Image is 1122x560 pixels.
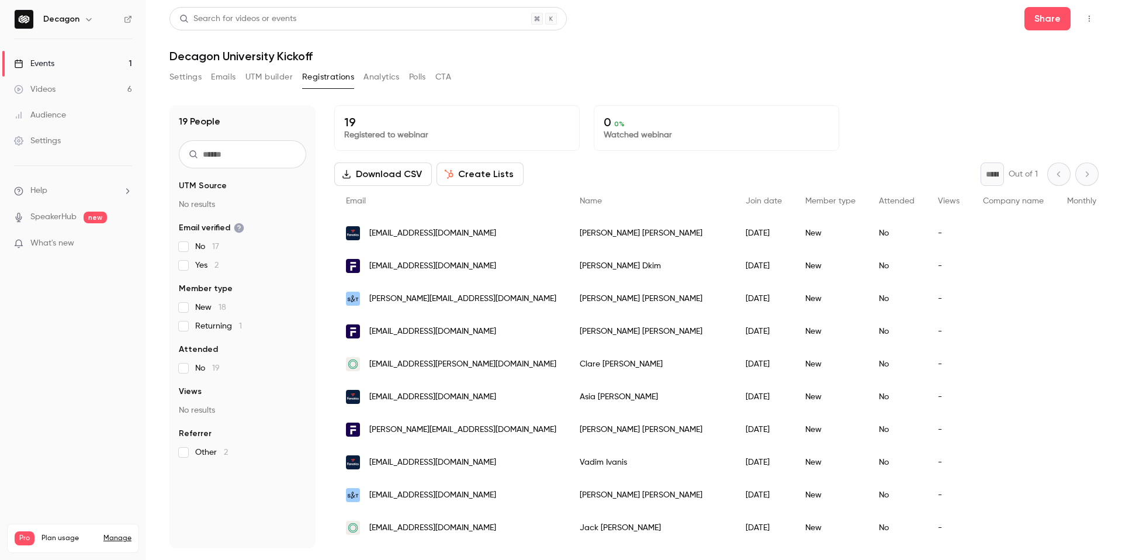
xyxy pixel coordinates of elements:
[568,479,734,511] div: [PERSON_NAME] [PERSON_NAME]
[179,199,306,210] p: No results
[369,522,496,534] span: [EMAIL_ADDRESS][DOMAIN_NAME]
[179,180,306,458] section: facet-groups
[346,292,360,306] img: spotandtango.com
[604,129,829,141] p: Watched webinar
[224,448,228,457] span: 2
[734,511,794,544] div: [DATE]
[604,115,829,129] p: 0
[179,115,220,129] h1: 19 People
[179,405,306,416] p: No results
[926,348,971,381] div: -
[794,250,867,282] div: New
[409,68,426,87] button: Polls
[302,68,354,87] button: Registrations
[926,479,971,511] div: -
[794,381,867,413] div: New
[346,197,366,205] span: Email
[346,423,360,437] img: figure.com
[437,163,524,186] button: Create Lists
[346,521,360,535] img: altruist.com
[195,320,242,332] span: Returning
[195,260,219,271] span: Yes
[214,261,219,269] span: 2
[346,324,360,338] img: figure.com
[867,282,926,315] div: No
[734,479,794,511] div: [DATE]
[363,68,400,87] button: Analytics
[867,315,926,348] div: No
[14,109,66,121] div: Audience
[169,49,1099,63] h1: Decagon University Kickoff
[179,180,227,192] span: UTM Source
[346,390,360,404] img: collectfanatics.com
[369,358,556,371] span: [EMAIL_ADDRESS][PERSON_NAME][DOMAIN_NAME]
[369,260,496,272] span: [EMAIL_ADDRESS][DOMAIN_NAME]
[926,446,971,479] div: -
[41,534,96,543] span: Plan usage
[346,455,360,469] img: collectfanatics.com
[867,413,926,446] div: No
[926,413,971,446] div: -
[245,68,293,87] button: UTM builder
[794,446,867,479] div: New
[14,84,56,95] div: Videos
[794,413,867,446] div: New
[346,226,360,240] img: collectfanatics.com
[369,293,556,305] span: [PERSON_NAME][EMAIL_ADDRESS][DOMAIN_NAME]
[179,344,218,355] span: Attended
[734,315,794,348] div: [DATE]
[14,58,54,70] div: Events
[734,348,794,381] div: [DATE]
[1009,168,1038,180] p: Out of 1
[369,489,496,502] span: [EMAIL_ADDRESS][DOMAIN_NAME]
[867,446,926,479] div: No
[568,315,734,348] div: [PERSON_NAME] [PERSON_NAME]
[346,357,360,371] img: altruist.com
[805,197,856,205] span: Member type
[746,197,782,205] span: Join date
[211,68,236,87] button: Emails
[179,13,296,25] div: Search for videos or events
[1024,7,1071,30] button: Share
[938,197,960,205] span: Views
[30,237,74,250] span: What's new
[369,457,496,469] span: [EMAIL_ADDRESS][DOMAIN_NAME]
[926,250,971,282] div: -
[580,197,602,205] span: Name
[867,381,926,413] div: No
[435,68,451,87] button: CTA
[179,428,212,440] span: Referrer
[239,322,242,330] span: 1
[344,115,570,129] p: 19
[794,217,867,250] div: New
[734,217,794,250] div: [DATE]
[334,163,432,186] button: Download CSV
[195,302,226,313] span: New
[926,315,971,348] div: -
[14,185,132,197] li: help-dropdown-opener
[179,386,202,397] span: Views
[568,217,734,250] div: [PERSON_NAME] [PERSON_NAME]
[614,120,625,128] span: 0 %
[179,283,233,295] span: Member type
[926,282,971,315] div: -
[346,488,360,502] img: spotandtango.com
[15,531,34,545] span: Pro
[983,197,1044,205] span: Company name
[867,250,926,282] div: No
[212,364,220,372] span: 19
[867,217,926,250] div: No
[43,13,79,25] h6: Decagon
[568,250,734,282] div: [PERSON_NAME] Dkim
[734,282,794,315] div: [DATE]
[179,222,244,234] span: Email verified
[926,381,971,413] div: -
[568,413,734,446] div: [PERSON_NAME] [PERSON_NAME]
[568,282,734,315] div: [PERSON_NAME] [PERSON_NAME]
[195,241,219,253] span: No
[794,348,867,381] div: New
[568,348,734,381] div: Clare [PERSON_NAME]
[568,446,734,479] div: Vadim Ivanis
[568,511,734,544] div: Jack [PERSON_NAME]
[369,424,556,436] span: [PERSON_NAME][EMAIL_ADDRESS][DOMAIN_NAME]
